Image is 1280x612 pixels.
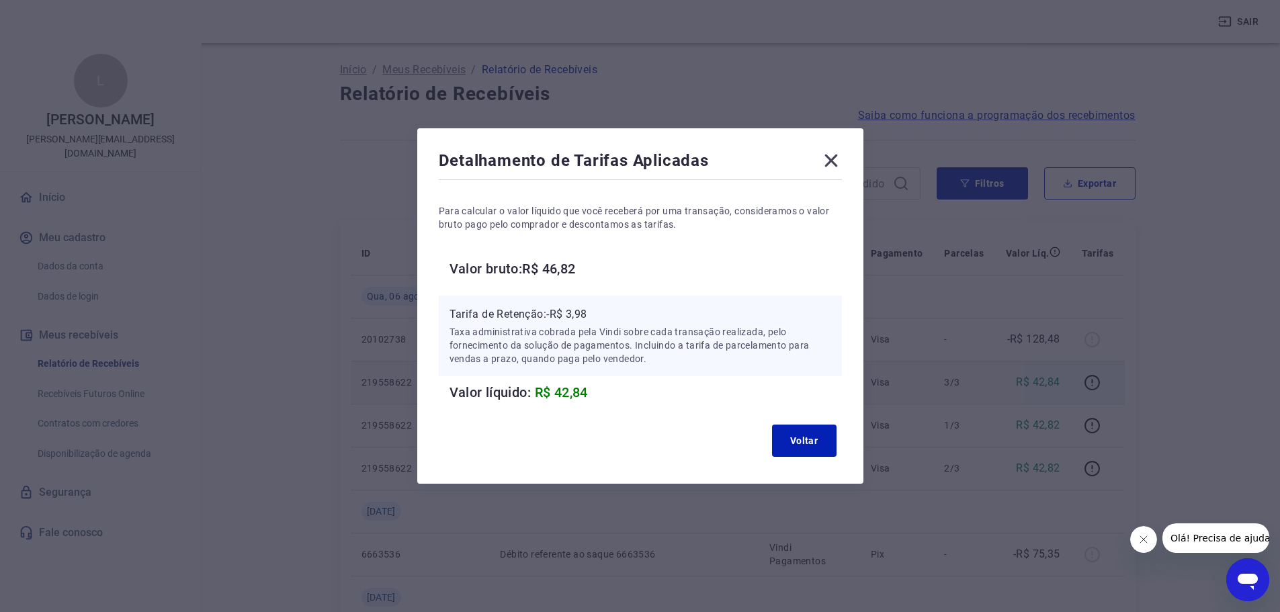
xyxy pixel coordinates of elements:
[450,382,842,403] h6: Valor líquido:
[1162,523,1269,553] iframe: Mensagem da empresa
[450,258,842,279] h6: Valor bruto: R$ 46,82
[450,325,831,365] p: Taxa administrativa cobrada pela Vindi sobre cada transação realizada, pelo fornecimento da soluç...
[1130,526,1157,553] iframe: Fechar mensagem
[772,425,837,457] button: Voltar
[450,306,831,322] p: Tarifa de Retenção: -R$ 3,98
[535,384,588,400] span: R$ 42,84
[439,204,842,231] p: Para calcular o valor líquido que você receberá por uma transação, consideramos o valor bruto pag...
[8,9,113,20] span: Olá! Precisa de ajuda?
[439,150,842,177] div: Detalhamento de Tarifas Aplicadas
[1226,558,1269,601] iframe: Botão para abrir a janela de mensagens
